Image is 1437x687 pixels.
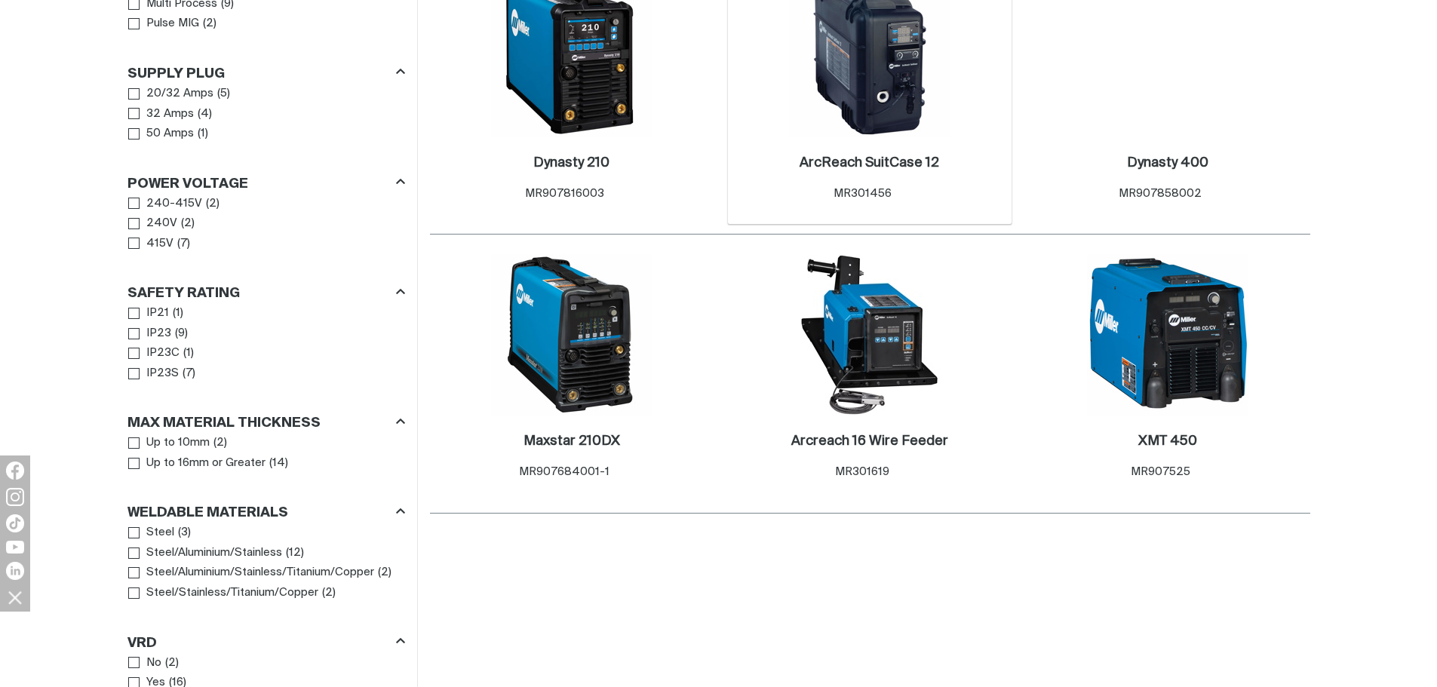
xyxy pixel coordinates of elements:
[128,213,178,234] a: 240V
[128,303,404,383] ul: Safety Rating
[127,173,405,193] div: Power Voltage
[6,541,24,554] img: YouTube
[800,156,939,170] h2: ArcReach SuitCase 12
[269,455,288,472] span: ( 14 )
[286,544,304,562] span: ( 12 )
[146,524,174,541] span: Steel
[128,194,404,254] ul: Power Voltage
[146,325,171,342] span: IP23
[128,563,375,583] a: Steel/Aluminium/Stainless/Titanium/Copper
[789,254,950,416] img: Arcreach 16 Wire Feeder
[217,85,230,103] span: ( 5 )
[128,84,404,144] ul: Supply Plug
[146,564,374,581] span: Steel/Aluminium/Stainless/Titanium/Copper
[1127,156,1208,170] h2: Dynasty 400
[491,254,652,416] img: Maxstar 210DX
[198,106,212,123] span: ( 4 )
[173,305,183,322] span: ( 1 )
[146,345,180,362] span: IP23C
[127,505,288,522] h3: Weldable Materials
[165,655,179,672] span: ( 2 )
[146,455,266,472] span: Up to 16mm or Greater
[146,125,194,143] span: 50 Amps
[1087,254,1248,416] img: XMT 450
[533,156,609,170] h2: Dynasty 210
[127,63,405,83] div: Supply Plug
[322,584,336,602] span: ( 2 )
[6,462,24,480] img: Facebook
[146,235,173,253] span: 415V
[146,305,169,322] span: IP21
[146,215,177,232] span: 240V
[2,584,28,610] img: hide socials
[128,124,195,144] a: 50 Amps
[183,345,194,362] span: ( 1 )
[127,635,157,652] h3: VRD
[206,195,220,213] span: ( 2 )
[213,434,227,452] span: ( 2 )
[127,66,225,83] h3: Supply Plug
[128,523,404,603] ul: Weldable Materials
[146,584,318,602] span: Steel/Stainless/Titanium/Copper
[146,106,194,123] span: 32 Amps
[146,365,179,382] span: IP23S
[127,283,405,303] div: Safety Rating
[127,632,405,652] div: VRD
[128,324,172,344] a: IP23
[128,194,203,214] a: 240-415V
[127,413,405,433] div: Max Material Thickness
[146,195,202,213] span: 240-415V
[127,502,405,523] div: Weldable Materials
[128,433,404,473] ul: Max Material Thickness
[524,433,620,450] a: Maxstar 210DX
[378,564,391,581] span: ( 2 )
[175,325,188,342] span: ( 9 )
[128,343,180,363] a: IP23C
[178,524,191,541] span: ( 3 )
[146,85,213,103] span: 20/32 Amps
[533,155,609,172] a: Dynasty 210
[1138,433,1197,450] a: XMT 450
[525,188,604,199] span: MR907816003
[1119,188,1202,199] span: MR907858002
[146,434,210,452] span: Up to 10mm
[524,434,620,448] h2: Maxstar 210DX
[791,434,948,448] h2: Arcreach 16 Wire Feeder
[1131,466,1190,477] span: MR907525
[834,188,892,199] span: MR301456
[6,488,24,506] img: Instagram
[127,176,248,193] h3: Power Voltage
[1138,434,1197,448] h2: XMT 450
[146,655,161,672] span: No
[128,543,283,563] a: Steel/Aluminium/Stainless
[1127,155,1208,172] a: Dynasty 400
[835,466,889,477] span: MR301619
[128,104,195,124] a: 32 Amps
[128,583,319,603] a: Steel/Stainless/Titanium/Copper
[127,285,240,302] h3: Safety Rating
[128,84,214,104] a: 20/32 Amps
[128,433,210,453] a: Up to 10mm
[128,234,174,254] a: 415V
[198,125,208,143] span: ( 1 )
[128,303,170,324] a: IP21
[128,523,175,543] a: Steel
[800,155,939,172] a: ArcReach SuitCase 12
[128,653,162,673] a: No
[146,544,282,562] span: Steel/Aluminium/Stainless
[203,15,216,32] span: ( 2 )
[127,415,321,432] h3: Max Material Thickness
[6,562,24,580] img: LinkedIn
[6,514,24,532] img: TikTok
[128,14,200,34] a: Pulse MIG
[181,215,195,232] span: ( 2 )
[128,453,266,474] a: Up to 16mm or Greater
[177,235,190,253] span: ( 7 )
[519,466,609,477] span: MR907684001-1
[183,365,195,382] span: ( 7 )
[791,433,948,450] a: Arcreach 16 Wire Feeder
[146,15,199,32] span: Pulse MIG
[128,363,180,384] a: IP23S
